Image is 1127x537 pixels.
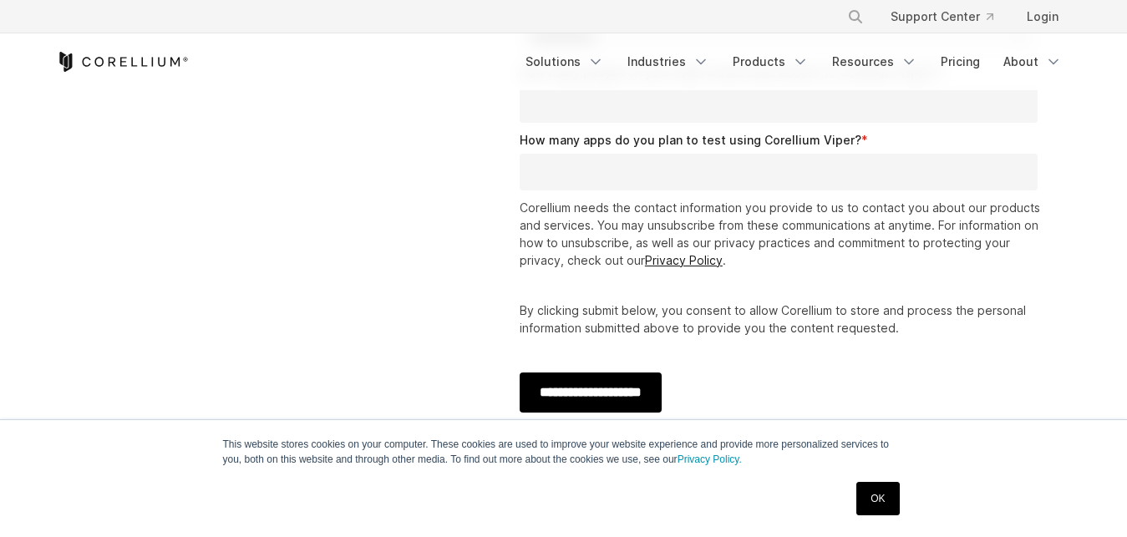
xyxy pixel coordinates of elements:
a: Support Center [877,2,1007,32]
p: Corellium needs the contact information you provide to us to contact you about our products and s... [520,199,1045,269]
a: Solutions [515,47,614,77]
p: By clicking submit below, you consent to allow Corellium to store and process the personal inform... [520,301,1045,337]
div: Navigation Menu [515,47,1072,77]
div: Navigation Menu [827,2,1072,32]
a: Products [723,47,819,77]
a: About [993,47,1072,77]
a: Privacy Policy [645,253,723,267]
p: This website stores cookies on your computer. These cookies are used to improve your website expe... [223,437,905,467]
a: Resources [822,47,927,77]
a: Login [1013,2,1072,32]
a: Industries [617,47,719,77]
a: Privacy Policy. [678,453,742,465]
span: How many apps do you plan to test using Corellium Viper? [520,133,861,147]
a: Corellium Home [56,52,189,72]
a: OK [856,482,899,515]
a: Pricing [931,47,990,77]
button: Search [840,2,871,32]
